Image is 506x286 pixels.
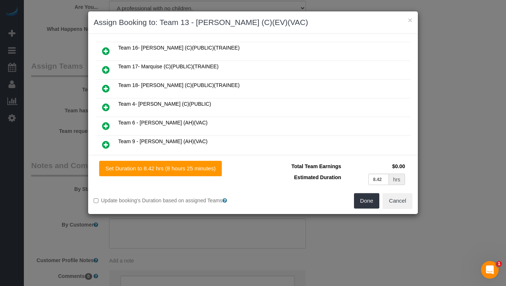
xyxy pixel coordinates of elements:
[118,82,240,88] span: Team 18- [PERSON_NAME] (C)(PUBLIC)(TRAINEE)
[94,197,247,204] label: Update booking's Duration based on assigned Teams
[118,64,218,69] span: Team 17- Marquise (C)(PUBLIC)(TRAINEE)
[408,16,412,24] button: ×
[94,198,98,203] input: Update booking's Duration based on assigned Teams
[354,193,380,209] button: Done
[496,261,502,267] span: 1
[481,261,499,279] iframe: Intercom live chat
[294,174,341,180] span: Estimated Duration
[383,193,412,209] button: Cancel
[94,17,412,28] h3: Assign Booking to: Team 13 - [PERSON_NAME] (C)(EV)(VAC)
[343,161,407,172] td: $0.00
[259,161,343,172] td: Total Team Earnings
[118,101,211,107] span: Team 4- [PERSON_NAME] (C)(PUBLIC)
[118,120,207,126] span: Team 6 - [PERSON_NAME] (AH)(VAC)
[389,174,405,185] div: hrs
[118,138,207,144] span: Team 9 - [PERSON_NAME] (AH)(VAC)
[118,45,240,51] span: Team 16- [PERSON_NAME] (C)(PUBLIC)(TRAINEE)
[99,161,222,176] button: Set Duration to 8.42 hrs (8 hours 25 minutes)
